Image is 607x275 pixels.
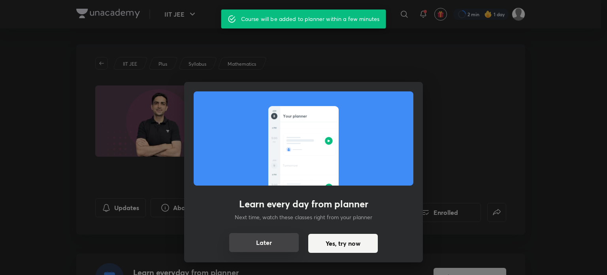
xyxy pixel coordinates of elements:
[283,164,298,167] g: Tomorrow
[239,198,368,210] h3: Learn every day from planner
[273,165,275,167] g: 9
[272,174,276,176] g: 4 PM
[229,233,299,252] button: Later
[308,234,378,253] button: Yes, try now
[272,127,276,129] g: 4 PM
[273,115,275,118] g: 8
[241,12,380,26] div: Course will be added to planner within a few minutes
[235,213,372,221] p: Next time, watch these classes right from your planner
[272,160,276,161] g: JUN
[283,115,307,118] g: Your planner
[273,141,275,142] g: PM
